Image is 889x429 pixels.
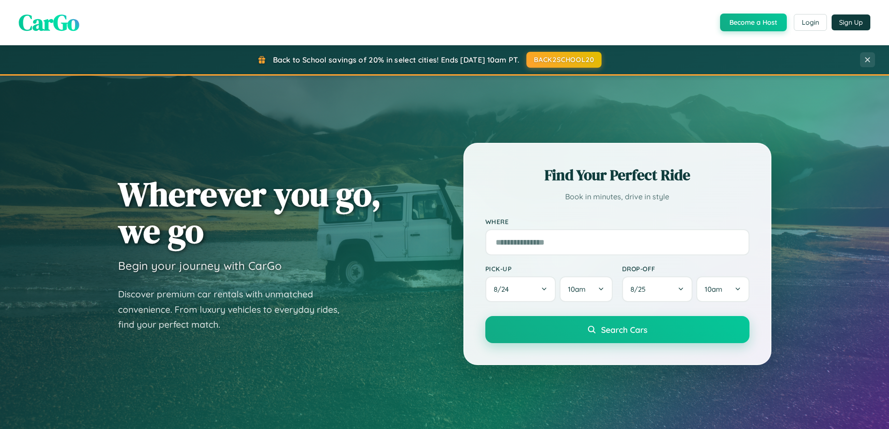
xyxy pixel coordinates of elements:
h3: Begin your journey with CarGo [118,259,282,273]
span: Search Cars [601,324,647,335]
span: Back to School savings of 20% in select cities! Ends [DATE] 10am PT. [273,55,519,64]
button: 10am [560,276,612,302]
label: Pick-up [485,265,613,273]
h2: Find Your Perfect Ride [485,165,749,185]
label: Where [485,218,749,225]
button: Login [794,14,827,31]
span: 10am [705,285,722,294]
button: Sign Up [832,14,870,30]
p: Book in minutes, drive in style [485,190,749,204]
button: Become a Host [720,14,787,31]
span: 8 / 24 [494,285,513,294]
label: Drop-off [622,265,749,273]
span: 10am [568,285,586,294]
button: 8/24 [485,276,556,302]
button: BACK2SCHOOL20 [526,52,602,68]
button: 10am [696,276,749,302]
span: CarGo [19,7,79,38]
button: Search Cars [485,316,749,343]
h1: Wherever you go, we go [118,176,381,249]
button: 8/25 [622,276,693,302]
p: Discover premium car rentals with unmatched convenience. From luxury vehicles to everyday rides, ... [118,287,351,332]
span: 8 / 25 [630,285,650,294]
